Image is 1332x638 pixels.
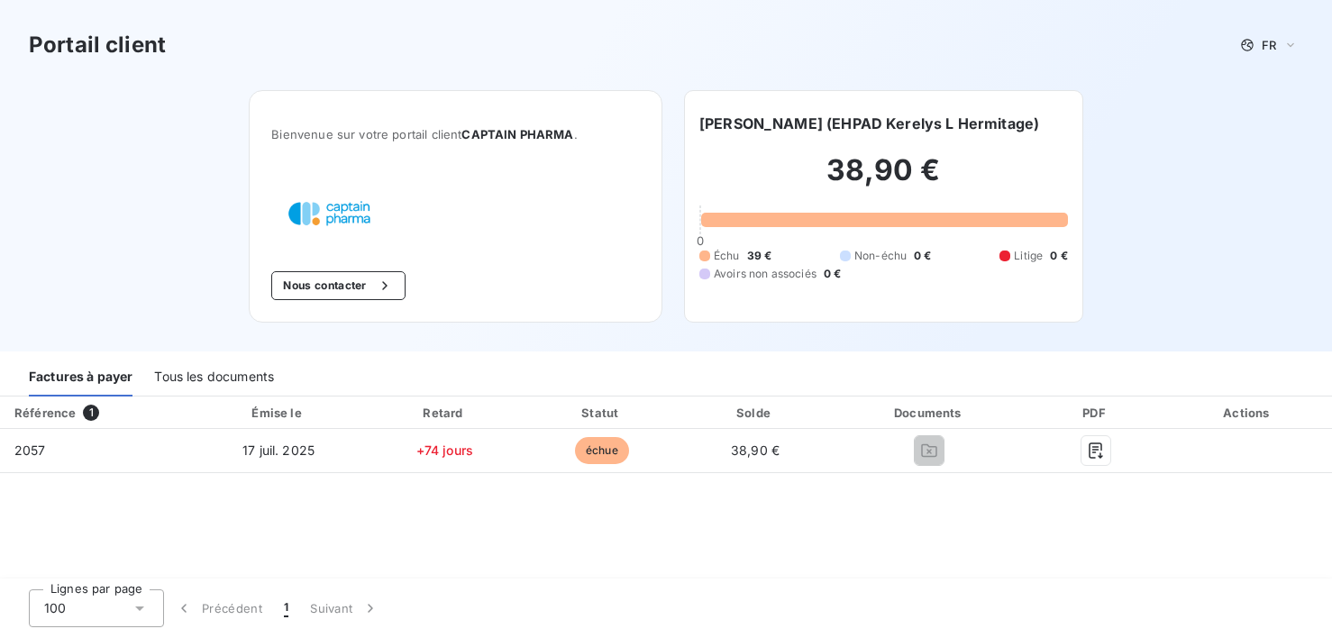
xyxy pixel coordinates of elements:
h3: Portail client [29,29,166,61]
span: 17 juil. 2025 [242,442,315,458]
button: Suivant [299,589,390,627]
span: 38,90 € [731,442,780,458]
div: Statut [528,404,676,422]
div: Solde [683,404,827,422]
span: 39 € [747,248,772,264]
span: 0 € [824,266,841,282]
span: Avoirs non associés [714,266,817,282]
div: Référence [14,406,76,420]
span: 0 € [914,248,931,264]
img: Company logo [271,185,387,242]
div: Retard [369,404,521,422]
span: 2057 [14,442,46,458]
div: Actions [1168,404,1328,422]
div: Documents [835,404,1025,422]
span: Non-échu [854,248,907,264]
span: échue [575,437,629,464]
span: FR [1262,38,1276,52]
button: 1 [273,589,299,627]
span: 0 € [1050,248,1067,264]
span: CAPTAIN PHARMA [461,127,573,141]
span: 1 [284,599,288,617]
span: 100 [44,599,66,617]
h6: [PERSON_NAME] (EHPAD Kerelys L Hermitage) [699,113,1039,134]
span: 1 [83,405,99,421]
span: Échu [714,248,740,264]
button: Précédent [164,589,273,627]
div: Émise le [196,404,361,422]
span: Litige [1014,248,1043,264]
h2: 38,90 € [699,152,1068,206]
div: Tous les documents [154,359,274,396]
span: +74 jours [416,442,473,458]
div: Factures à payer [29,359,132,396]
button: Nous contacter [271,271,405,300]
div: PDF [1032,404,1161,422]
span: Bienvenue sur votre portail client . [271,127,640,141]
span: 0 [697,233,704,248]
